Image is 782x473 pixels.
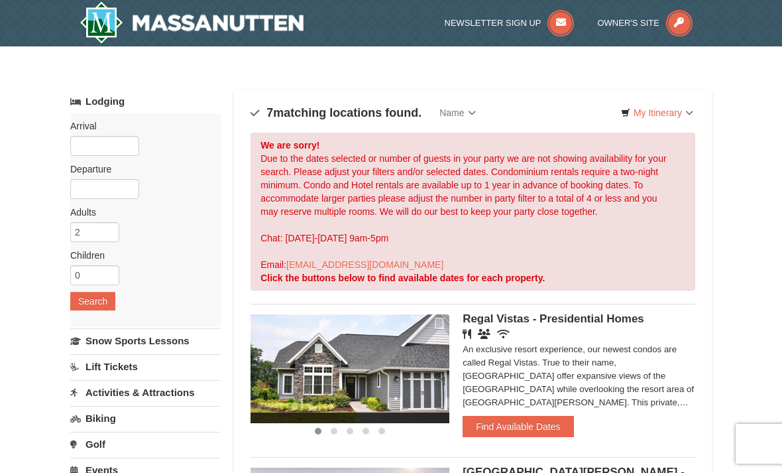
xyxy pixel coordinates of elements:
span: 7 [266,106,273,119]
a: Newsletter Sign Up [445,18,575,28]
span: Newsletter Sign Up [445,18,541,28]
a: Lift Tickets [70,354,221,379]
button: Find Available Dates [463,416,573,437]
i: Wireless Internet (free) [497,329,510,339]
label: Departure [70,163,211,176]
i: Restaurant [463,329,471,339]
div: An exclusive resort experience, our newest condos are called Regal Vistas. True to their name, [G... [463,343,695,409]
a: [EMAIL_ADDRESS][DOMAIN_NAME] [286,259,443,270]
h4: matching locations found. [251,106,421,119]
strong: Click the buttons below to find available dates for each property. [260,273,545,283]
a: Massanutten Resort [80,1,304,44]
a: Name [429,100,485,126]
img: Massanutten Resort Logo [80,1,304,44]
div: Due to the dates selected or number of guests in your party we are not showing availability for y... [251,133,695,291]
label: Children [70,249,211,262]
a: Owner's Site [597,18,693,28]
label: Arrival [70,119,211,133]
span: Owner's Site [597,18,659,28]
strong: We are sorry! [260,140,319,151]
a: Biking [70,406,221,431]
button: Search [70,292,115,310]
a: Snow Sports Lessons [70,328,221,353]
span: Regal Vistas - Presidential Homes [463,312,644,325]
a: Activities & Attractions [70,380,221,405]
a: My Itinerary [612,103,702,123]
label: Adults [70,206,211,219]
i: Banquet Facilities [478,329,490,339]
a: Golf [70,432,221,456]
a: Lodging [70,90,221,113]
